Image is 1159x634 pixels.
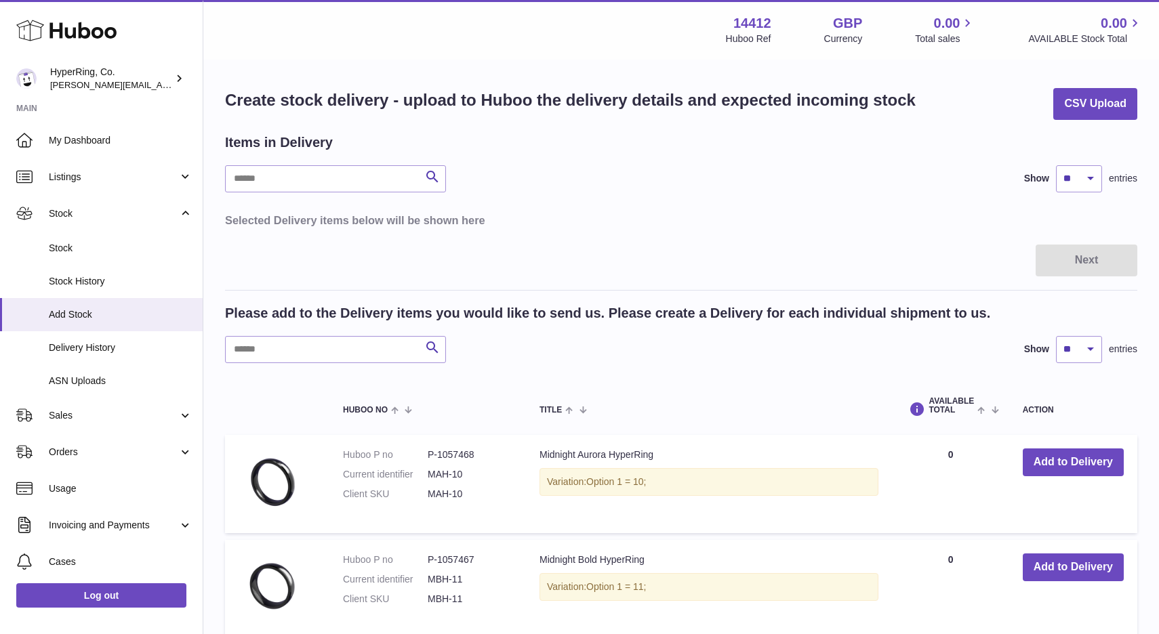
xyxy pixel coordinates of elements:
[428,448,512,461] dd: P-1057468
[1028,14,1143,45] a: 0.00 AVAILABLE Stock Total
[733,14,771,33] strong: 14412
[16,583,186,608] a: Log out
[540,468,878,496] div: Variation:
[1109,172,1137,185] span: entries
[50,79,272,90] span: [PERSON_NAME][EMAIL_ADDRESS][DOMAIN_NAME]
[16,68,37,89] img: yoonil.choi@hyperring.co
[540,406,562,415] span: Title
[1023,448,1124,476] button: Add to Delivery
[343,593,428,606] dt: Client SKU
[934,14,960,33] span: 0.00
[1024,343,1049,356] label: Show
[49,308,192,321] span: Add Stock
[586,581,646,592] span: Option 1 = 11;
[239,553,306,621] img: Midnight Bold HyperRing
[915,33,975,45] span: Total sales
[833,14,862,33] strong: GBP
[428,468,512,481] dd: MAH-10
[49,482,192,495] span: Usage
[49,555,192,568] span: Cases
[49,275,192,288] span: Stock History
[1109,343,1137,356] span: entries
[49,242,192,255] span: Stock
[49,171,178,184] span: Listings
[49,519,178,532] span: Invoicing and Payments
[726,33,771,45] div: Huboo Ref
[1023,553,1124,581] button: Add to Delivery
[540,573,878,601] div: Variation:
[586,476,646,487] span: Option 1 = 10;
[49,134,192,147] span: My Dashboard
[1101,14,1127,33] span: 0.00
[1024,172,1049,185] label: Show
[526,435,892,533] td: Midnight Aurora HyperRing
[343,448,428,461] dt: Huboo P no
[1023,406,1124,415] div: Action
[428,593,512,606] dd: MBH-11
[225,89,916,111] h1: Create stock delivery - upload to Huboo the delivery details and expected incoming stock
[343,406,388,415] span: Huboo no
[49,409,178,422] span: Sales
[225,213,1137,228] h3: Selected Delivery items below will be shown here
[428,553,512,566] dd: P-1057467
[428,488,512,501] dd: MAH-10
[49,375,192,387] span: ASN Uploads
[49,446,178,459] span: Orders
[892,435,1009,533] td: 0
[343,468,428,481] dt: Current identifier
[225,304,990,322] h2: Please add to the Delivery items you would like to send us. Please create a Delivery for each ind...
[428,573,512,586] dd: MBH-11
[343,573,428,586] dt: Current identifier
[49,207,178,220] span: Stock
[225,133,333,152] h2: Items in Delivery
[239,448,306,516] img: Midnight Aurora HyperRing
[50,66,172,91] div: HyperRing, Co.
[929,397,974,415] span: AVAILABLE Total
[343,488,428,501] dt: Client SKU
[49,341,192,354] span: Delivery History
[915,14,975,45] a: 0.00 Total sales
[824,33,863,45] div: Currency
[1028,33,1143,45] span: AVAILABLE Stock Total
[343,553,428,566] dt: Huboo P no
[1053,88,1137,120] button: CSV Upload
